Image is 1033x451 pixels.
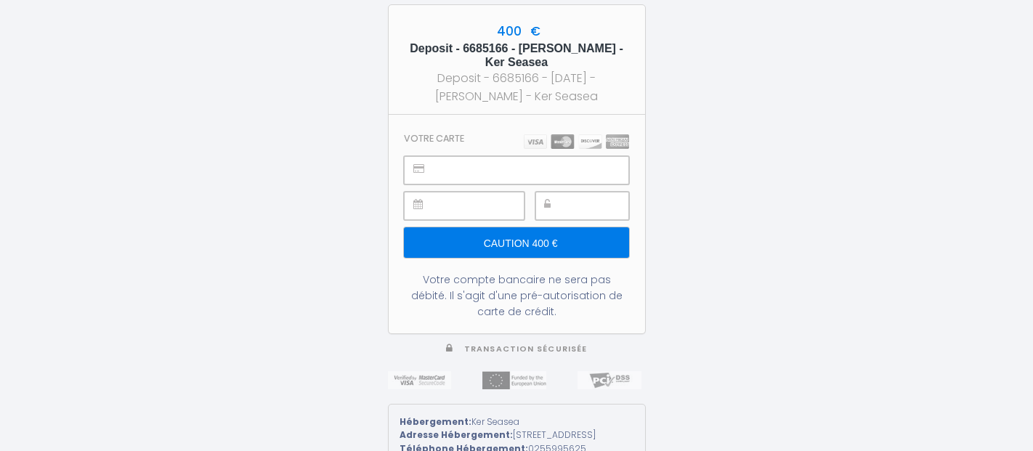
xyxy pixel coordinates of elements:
[437,192,523,219] iframe: Secure payment input frame
[404,272,628,320] div: Votre compte bancaire ne sera pas débité. Il s'agit d'une pré-autorisation de carte de crédit.
[568,192,628,219] iframe: Secure payment input frame
[400,428,634,442] div: [STREET_ADDRESS]
[400,415,634,429] div: Ker Seasea
[400,428,513,441] strong: Adresse Hébergement:
[400,415,471,428] strong: Hébergement:
[402,69,632,105] div: Deposit - 6685166 - [DATE] - [PERSON_NAME] - Ker Seasea
[437,157,628,184] iframe: Secure payment input frame
[524,134,629,149] img: carts.png
[404,227,628,258] input: Caution 400 €
[493,23,540,40] span: 400 €
[402,41,632,69] h5: Deposit - 6685166 - [PERSON_NAME] - Ker Seasea
[404,133,464,144] h3: Votre carte
[464,344,587,354] span: Transaction sécurisée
